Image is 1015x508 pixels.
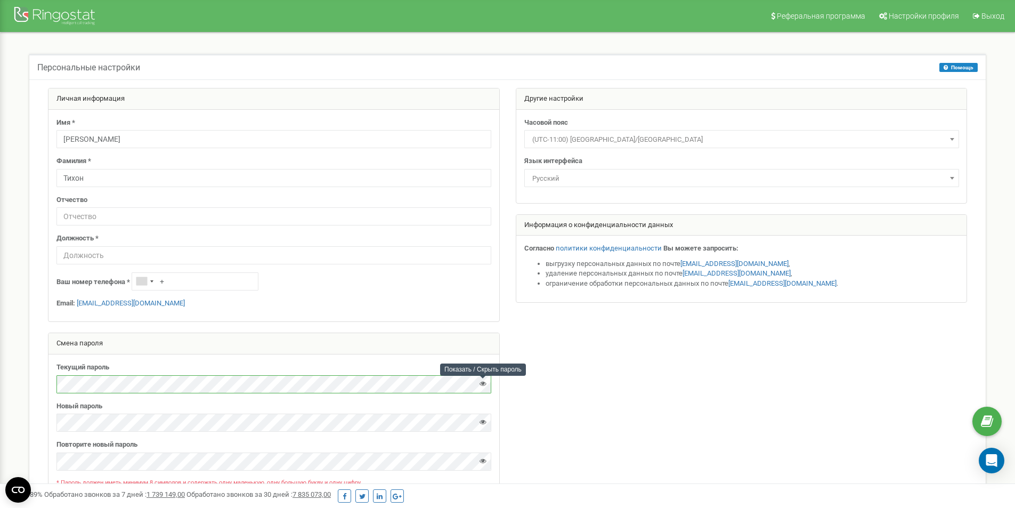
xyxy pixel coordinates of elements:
h5: Персональные настройки [37,63,140,72]
label: Язык интерфейса [524,156,582,166]
li: выгрузку персональных данных по почте , [546,259,959,269]
button: Помощь [939,63,978,72]
div: Личная информация [48,88,499,110]
div: Telephone country code [132,273,157,290]
a: [EMAIL_ADDRESS][DOMAIN_NAME] [77,299,185,307]
span: Выход [981,12,1004,20]
label: Новый пароль [56,401,102,412]
input: Фамилия [56,169,491,187]
u: 1 739 149,00 [147,490,185,498]
a: [EMAIL_ADDRESS][DOMAIN_NAME] [683,269,791,277]
a: политики конфиденциальности [556,244,662,252]
span: Обработано звонков за 30 дней : [186,490,331,498]
span: (UTC-11:00) Pacific/Midway [524,130,959,148]
div: Информация о конфиденциальности данных [516,215,967,236]
span: Настройки профиля [889,12,959,20]
button: Open CMP widget [5,477,31,503]
span: Русский [524,169,959,187]
strong: Вы можете запросить: [663,244,738,252]
div: Open Intercom Messenger [979,448,1004,473]
div: Смена пароля [48,333,499,354]
span: (UTC-11:00) Pacific/Midway [528,132,955,147]
li: ограничение обработки персональных данных по почте . [546,279,959,289]
a: [EMAIL_ADDRESS][DOMAIN_NAME] [680,260,789,268]
label: Отчество [56,195,87,205]
label: Должность * [56,233,99,244]
input: Отчество [56,207,491,225]
span: Обработано звонков за 7 дней : [44,490,185,498]
p: * Пароль должен иметь минимум 8 символов и содержать одну маленькую, одну большую букву и одну ци... [56,479,491,487]
span: Реферальная программа [777,12,865,20]
div: Другие настройки [516,88,967,110]
a: [EMAIL_ADDRESS][DOMAIN_NAME] [728,279,837,287]
input: Должность [56,246,491,264]
label: Повторите новый пароль [56,440,137,450]
strong: Email: [56,299,75,307]
span: Русский [528,171,955,186]
label: Фамилия * [56,156,91,166]
label: Текущий пароль [56,362,109,373]
label: Имя * [56,118,75,128]
input: Имя [56,130,491,148]
input: +1-800-555-55-55 [132,272,258,291]
strong: Согласно [524,244,554,252]
li: удаление персональных данных по почте , [546,269,959,279]
label: Часовой пояс [524,118,568,128]
div: Показать / Скрыть пароль [440,364,526,376]
u: 7 835 073,00 [293,490,331,498]
label: Ваш номер телефона * [56,277,130,287]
